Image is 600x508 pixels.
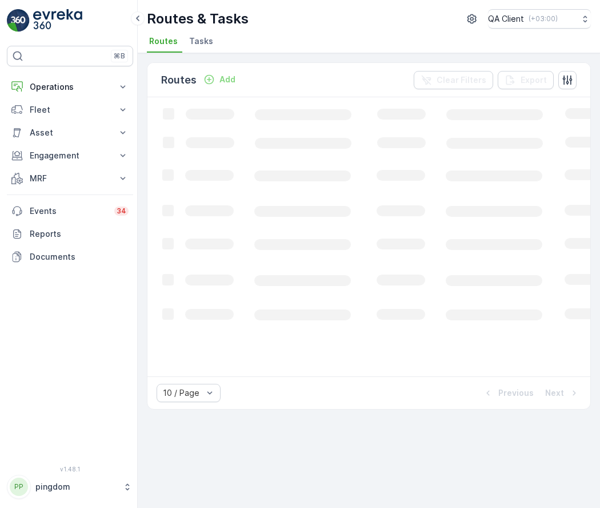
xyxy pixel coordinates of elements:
button: Asset [7,121,133,144]
p: Asset [30,127,110,138]
button: Next [544,386,581,400]
a: Documents [7,245,133,268]
div: PP [10,478,28,496]
p: Documents [30,251,129,263]
button: Export [498,71,554,89]
p: Engagement [30,150,110,161]
p: Fleet [30,104,110,116]
button: Add [199,73,240,86]
p: Routes [161,72,197,88]
img: logo [7,9,30,32]
p: Routes & Tasks [147,10,249,28]
p: Next [545,387,564,399]
p: Export [521,74,547,86]
p: Add [219,74,235,85]
p: ( +03:00 ) [529,14,558,23]
p: QA Client [488,13,524,25]
a: Events34 [7,200,133,223]
p: Events [30,205,107,217]
p: Clear Filters [437,74,486,86]
button: QA Client(+03:00) [488,9,591,29]
button: MRF [7,167,133,190]
button: Operations [7,76,133,98]
p: Reports [30,228,129,240]
span: v 1.48.1 [7,466,133,473]
span: Tasks [189,35,213,47]
a: Reports [7,223,133,245]
p: pingdom [35,481,117,493]
p: MRF [30,173,110,184]
img: logo_light-DOdMpM7g.png [33,9,82,32]
button: Clear Filters [414,71,493,89]
p: 34 [117,207,126,216]
p: Previous [498,387,534,399]
button: Fleet [7,98,133,121]
button: Previous [481,386,535,400]
p: ⌘B [114,51,125,61]
p: Operations [30,81,110,93]
button: Engagement [7,144,133,167]
button: PPpingdom [7,475,133,499]
span: Routes [149,35,178,47]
